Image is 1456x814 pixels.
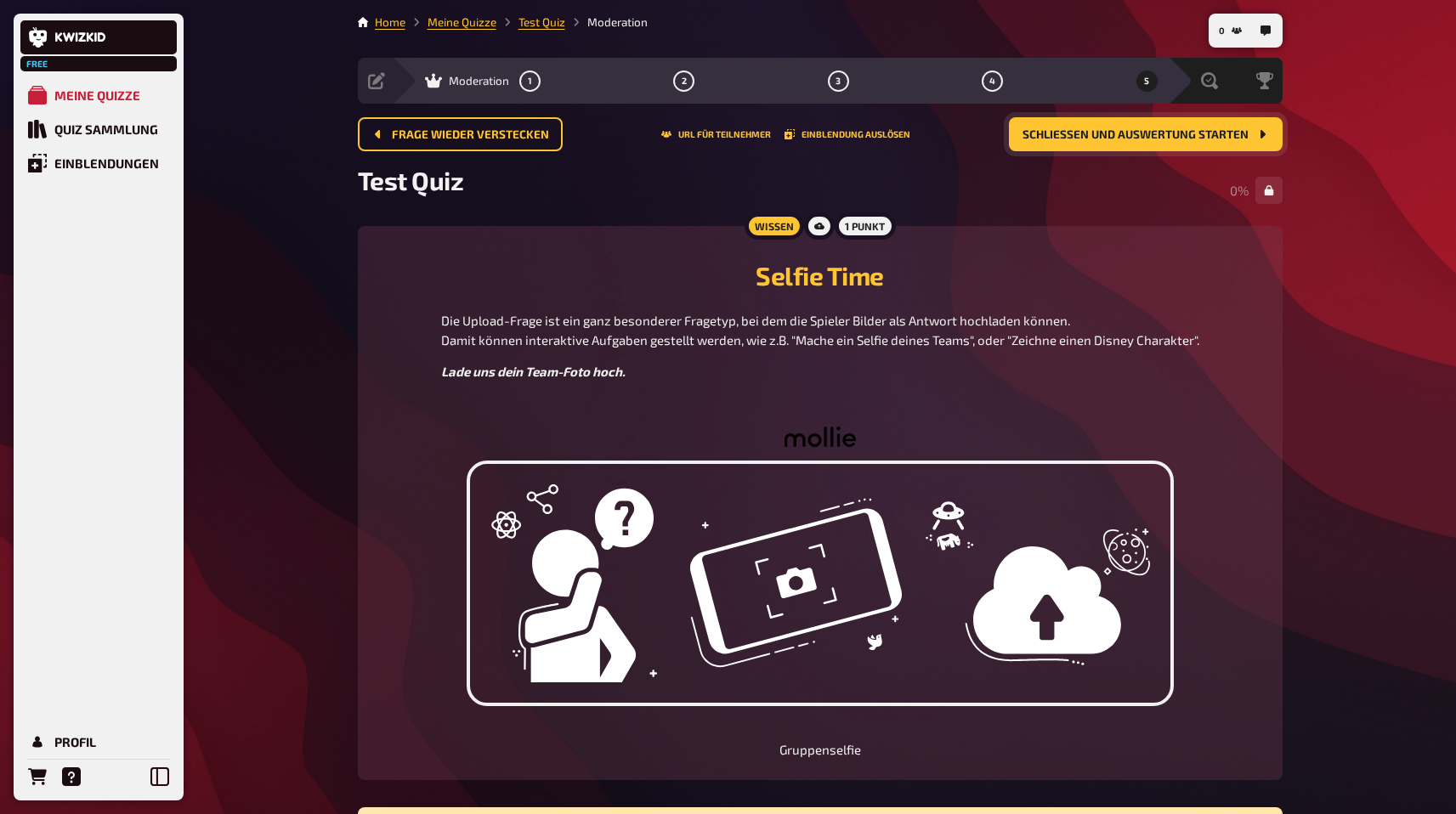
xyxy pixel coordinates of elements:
span: 5 [1144,76,1149,86]
span: Frage wieder verstecken [392,129,549,141]
p: Gruppenselfie [378,740,1262,760]
span: Free [22,59,53,69]
span: 3 [836,76,841,86]
span: Lade uns dein Team-Foto hoch. [441,364,626,379]
button: 1 [516,67,543,94]
button: 4 [979,67,1006,94]
li: Meine Quizze [405,14,496,31]
a: Test Quiz [518,15,565,29]
button: Frage wieder verstecken [358,117,563,151]
div: 1 Punkt [835,212,895,240]
button: Schließen und Auswertung starten [1009,117,1283,151]
button: Einblendung auslösen [785,129,910,139]
li: Moderation [565,14,648,31]
span: 2 [682,76,687,86]
button: 3 [824,67,852,94]
button: 2 [671,67,698,94]
img: upload [467,461,1174,706]
img: image [783,426,857,447]
h2: Selfie Time [378,260,1262,291]
a: Quiz Sammlung [20,112,177,146]
span: 1 [528,76,532,86]
div: Wissen [744,212,803,240]
a: Home [375,15,405,29]
span: 4 [989,76,995,86]
span: 0 % [1230,183,1249,198]
li: Home [375,14,405,31]
button: 0 [1212,17,1249,44]
span: Schließen und Auswertung starten [1023,129,1249,141]
div: Quiz Sammlung [54,122,158,137]
span: Die Upload-Frage ist ein ganz besonderer Fragetyp, bei dem die Spieler Bilder als Antwort hochlad... [441,313,1199,348]
span: 0 [1219,26,1225,36]
a: Profil [20,725,177,759]
li: Test Quiz [496,14,565,31]
span: Test Quiz [358,165,464,195]
button: 5 [1133,67,1160,94]
button: URL für Teilnehmer [661,129,771,139]
a: Meine Quizze [20,78,177,112]
a: Meine Quizze [428,15,496,29]
a: Einblendungen [20,146,177,180]
span: Moderation [449,74,509,88]
a: Bestellungen [20,760,54,794]
a: Hilfe [54,760,88,794]
div: Meine Quizze [54,88,140,103]
div: Einblendungen [54,155,159,171]
div: Profil [54,734,96,749]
